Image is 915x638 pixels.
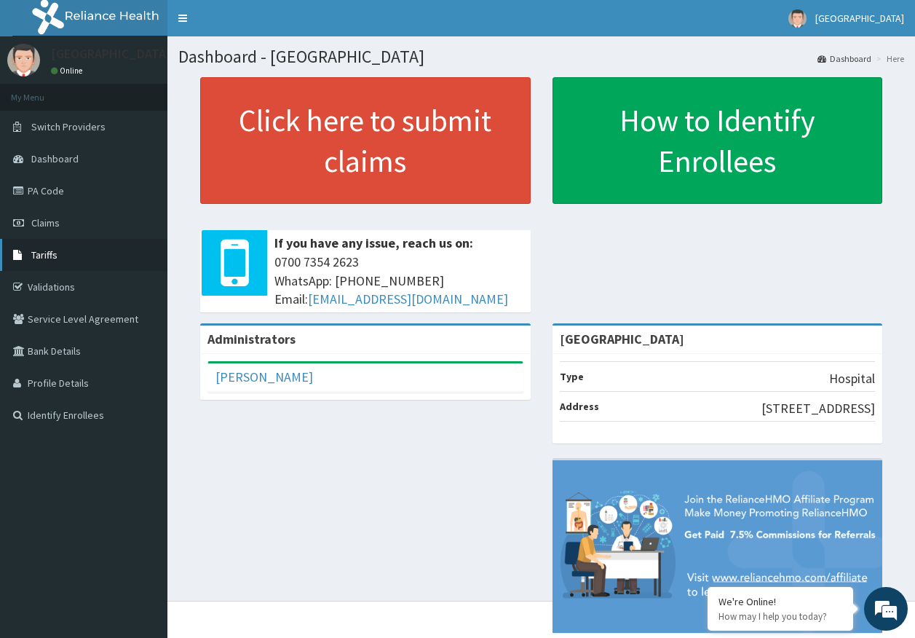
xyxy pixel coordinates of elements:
[178,47,904,66] h1: Dashboard - [GEOGRAPHIC_DATA]
[829,369,875,388] p: Hospital
[873,52,904,65] li: Here
[215,369,313,385] a: [PERSON_NAME]
[31,120,106,133] span: Switch Providers
[31,216,60,229] span: Claims
[552,77,883,204] a: How to Identify Enrollees
[560,400,599,413] b: Address
[718,595,842,608] div: We're Online!
[788,9,807,28] img: User Image
[552,460,883,633] img: provider-team-banner.png
[560,370,584,383] b: Type
[7,44,40,76] img: User Image
[51,66,86,76] a: Online
[817,52,871,65] a: Dashboard
[31,152,79,165] span: Dashboard
[274,253,523,309] span: 0700 7354 2623 WhatsApp: [PHONE_NUMBER] Email:
[274,235,473,251] b: If you have any issue, reach us on:
[207,331,296,347] b: Administrators
[718,610,842,623] p: How may I help you today?
[200,77,531,204] a: Click here to submit claims
[815,12,904,25] span: [GEOGRAPHIC_DATA]
[51,47,171,60] p: [GEOGRAPHIC_DATA]
[761,399,875,418] p: [STREET_ADDRESS]
[560,331,684,347] strong: [GEOGRAPHIC_DATA]
[308,291,508,307] a: [EMAIL_ADDRESS][DOMAIN_NAME]
[31,248,58,261] span: Tariffs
